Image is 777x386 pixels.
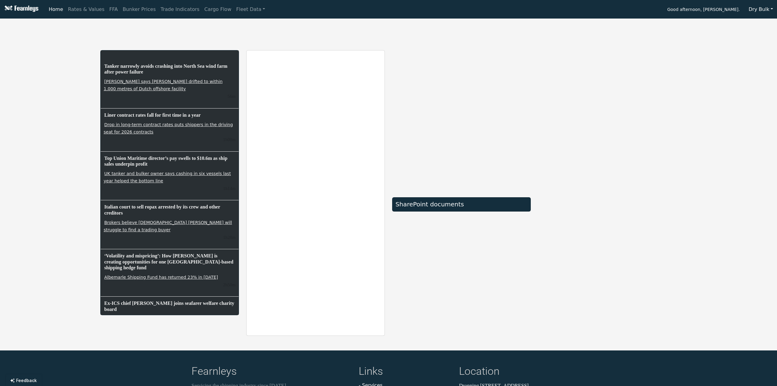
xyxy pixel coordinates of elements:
button: Dry Bulk [745,4,777,15]
a: Trade Indicators [158,3,202,16]
a: Albemarle Shipping Fund has returned 23% in [DATE] [104,274,219,280]
iframe: tickers TradingView widget [100,21,677,43]
small: 7.10.2025, 11:43:27 [223,282,236,287]
small: 7.10.2025, 12:05:40 [223,235,236,240]
small: 7.10.2025, 12:19:13 [223,186,236,191]
a: FFA [107,3,120,16]
a: [PERSON_NAME] says [PERSON_NAME] drifted to within 1,000 metres of Dutch offshore facility [104,78,223,92]
a: Drop in long-term contract rates puts shippers in the driving seat for 2026 contracts [104,122,233,135]
a: Brokers believe [DEMOGRAPHIC_DATA] [PERSON_NAME] will struggle to find a trading buyer [104,219,232,233]
a: Bunker Prices [120,3,158,16]
h6: Italian court to sell ropax arrested by its crew and other creditors [104,203,236,216]
h6: Ex-ICS chief [PERSON_NAME] joins seafarer welfare charity board [104,300,236,312]
h4: Links [359,365,452,379]
small: 7.10.2025, 12:37:49 [228,94,236,99]
iframe: mini symbol-overview TradingView widget [538,123,677,190]
a: Cargo Flow [202,3,234,16]
img: Fearnleys Logo [3,5,38,13]
h4: Fearnleys [192,365,351,379]
a: Fleet Data [234,3,268,16]
h6: Tanker narrowly avoids crashing into North Sea wind farm after power failure [104,63,236,75]
iframe: mini symbol-overview TradingView widget [538,50,677,117]
h6: Liner contract rates fall for first time in a year [104,112,236,119]
iframe: market overview TradingView widget [392,50,531,191]
span: Good afternoon, [PERSON_NAME]. [667,5,740,15]
h6: ‘Volatility and mispricing’: How [PERSON_NAME] is creating opportunities for one [GEOGRAPHIC_DATA... [104,252,236,271]
iframe: report archive [247,50,385,336]
h4: Location [459,365,585,379]
iframe: mini symbol-overview TradingView widget [538,269,677,336]
a: Home [46,3,65,16]
h6: Top Union Maritime director’s pay swells to $10.6m as ship sales underpin profit [104,155,236,167]
iframe: mini symbol-overview TradingView widget [538,196,677,263]
div: SharePoint documents [395,201,527,208]
a: UK tanker and bulker owner says cashing in six vessels last year helped the bottom line [104,171,231,184]
a: Rates & Values [66,3,107,16]
small: 7.10.2025, 12:25:54 [223,137,236,142]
